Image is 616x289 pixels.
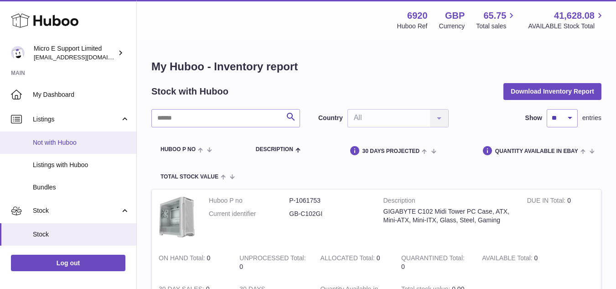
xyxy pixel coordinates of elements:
[318,114,343,122] label: Country
[528,22,605,31] span: AVAILABLE Stock Total
[525,114,542,122] label: Show
[383,207,513,225] div: GIGABYTE C102 Midi Tower PC Case, ATX, Mini-ATX, Mini-ITX, Glass, Steel, Gaming
[321,254,377,264] strong: ALLOCATED Total
[554,10,595,22] span: 41,628.08
[582,114,601,122] span: entries
[160,147,196,152] span: Huboo P no
[152,247,233,278] td: 0
[383,196,513,207] strong: Description
[520,189,601,247] td: 0
[401,263,405,270] span: 0
[159,254,207,264] strong: ON HAND Total
[476,22,517,31] span: Total sales
[33,161,129,169] span: Listings with Huboo
[160,174,218,180] span: Total stock value
[239,254,305,264] strong: UNPROCESSED Total
[151,85,228,98] h2: Stock with Huboo
[33,230,129,239] span: Stock
[33,206,120,215] span: Stock
[445,10,465,22] strong: GBP
[289,196,369,205] dd: P-1061753
[233,247,313,278] td: 0
[209,210,289,218] dt: Current identifier
[495,148,578,154] span: Quantity Available in eBay
[159,196,195,238] img: product image
[151,59,601,74] h1: My Huboo - Inventory report
[33,252,129,261] span: Stock History
[11,46,25,60] img: contact@micropcsupport.com
[482,254,534,264] strong: AVAILABLE Total
[209,196,289,205] dt: Huboo P no
[476,10,517,31] a: 65.75 Total sales
[33,183,129,192] span: Bundles
[528,10,605,31] a: 41,628.08 AVAILABLE Stock Total
[314,247,394,278] td: 0
[256,147,293,152] span: Description
[503,83,601,100] button: Download Inventory Report
[483,10,506,22] span: 65.75
[401,254,465,264] strong: QUARANTINED Total
[475,247,556,278] td: 0
[33,115,120,124] span: Listings
[34,44,116,62] div: Micro E Support Limited
[33,90,129,99] span: My Dashboard
[527,197,567,206] strong: DUE IN Total
[34,53,134,61] span: [EMAIL_ADDRESS][DOMAIN_NAME]
[11,255,125,271] a: Log out
[33,138,129,147] span: Not with Huboo
[397,22,428,31] div: Huboo Ref
[407,10,428,22] strong: 6920
[289,210,369,218] dd: GB-C102GI
[362,148,420,154] span: 30 DAYS PROJECTED
[439,22,465,31] div: Currency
